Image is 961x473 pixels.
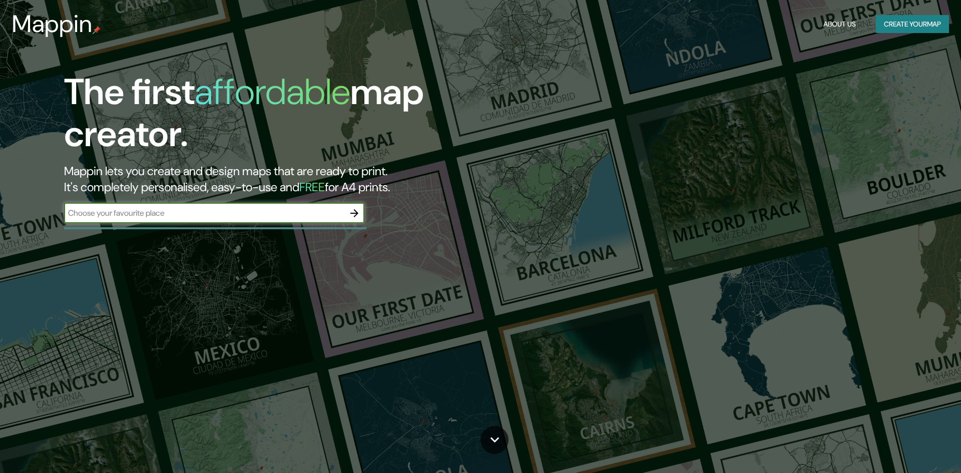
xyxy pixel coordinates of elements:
h3: Mappin [12,10,93,38]
h5: FREE [299,179,325,195]
button: Create yourmap [876,15,949,34]
h1: The first map creator. [64,71,545,163]
input: Choose your favourite place [64,207,344,219]
h2: Mappin lets you create and design maps that are ready to print. It's completely personalised, eas... [64,163,545,195]
h1: affordable [195,69,350,115]
img: mappin-pin [93,26,101,34]
button: About Us [819,15,860,34]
